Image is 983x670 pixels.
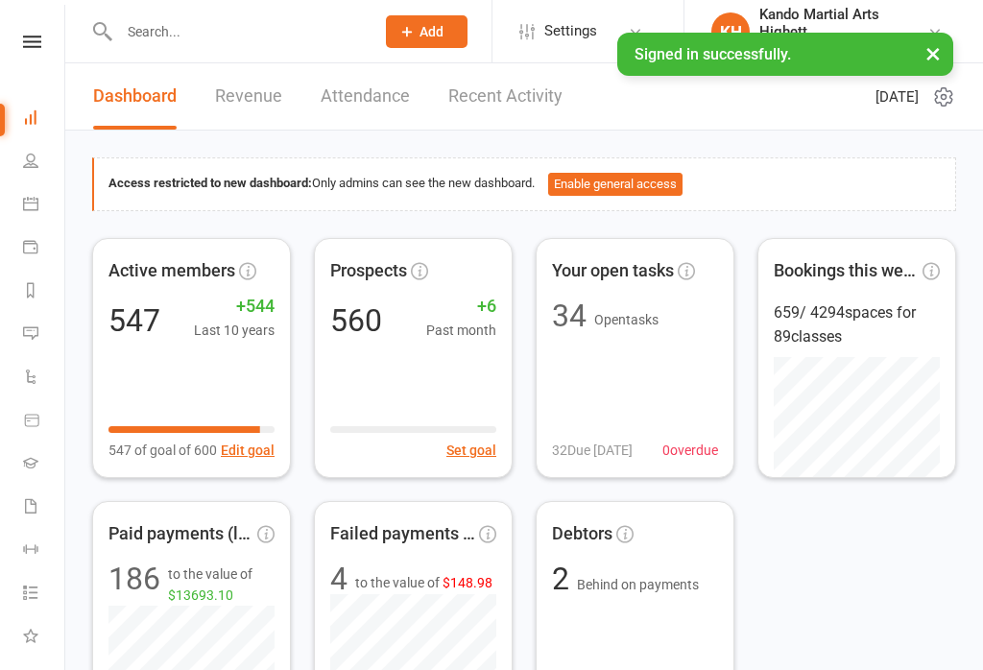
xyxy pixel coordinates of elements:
[426,320,496,341] span: Past month
[420,24,444,39] span: Add
[215,63,282,130] a: Revenue
[774,300,940,349] div: 659 / 4294 spaces for 89 classes
[552,520,612,548] span: Debtors
[916,33,950,74] button: ×
[355,572,492,593] span: to the value of
[321,63,410,130] a: Attendance
[759,6,927,40] div: Kando Martial Arts Highett
[108,173,941,196] div: Only admins can see the new dashboard.
[552,440,633,461] span: 32 Due [DATE]
[108,563,160,607] div: 186
[23,98,66,141] a: Dashboard
[330,305,382,336] div: 560
[552,257,674,285] span: Your open tasks
[446,440,496,461] button: Set goal
[108,305,160,336] div: 547
[108,440,217,461] span: 547 of goal of 600
[577,577,699,592] span: Behind on payments
[23,141,66,184] a: People
[552,561,577,597] span: 2
[108,520,253,548] span: Paid payments (last 7d)
[93,63,177,130] a: Dashboard
[23,616,66,659] a: What's New
[443,575,492,590] span: $148.98
[330,520,475,548] span: Failed payments (last 30d)
[108,257,235,285] span: Active members
[548,173,683,196] button: Enable general access
[711,12,750,51] div: KH
[875,85,919,108] span: [DATE]
[544,10,597,53] span: Settings
[330,563,348,594] div: 4
[23,184,66,227] a: Calendar
[23,400,66,443] a: Product Sales
[194,293,275,321] span: +544
[448,63,563,130] a: Recent Activity
[330,257,407,285] span: Prospects
[23,227,66,271] a: Payments
[23,271,66,314] a: Reports
[774,257,919,285] span: Bookings this week
[168,563,275,607] span: to the value of
[168,587,233,603] span: $13693.10
[386,15,468,48] button: Add
[552,300,587,331] div: 34
[635,45,791,63] span: Signed in successfully.
[221,440,275,461] button: Edit goal
[113,18,361,45] input: Search...
[594,312,659,327] span: Open tasks
[426,293,496,321] span: +6
[194,320,275,341] span: Last 10 years
[108,176,312,190] strong: Access restricted to new dashboard:
[662,440,718,461] span: 0 overdue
